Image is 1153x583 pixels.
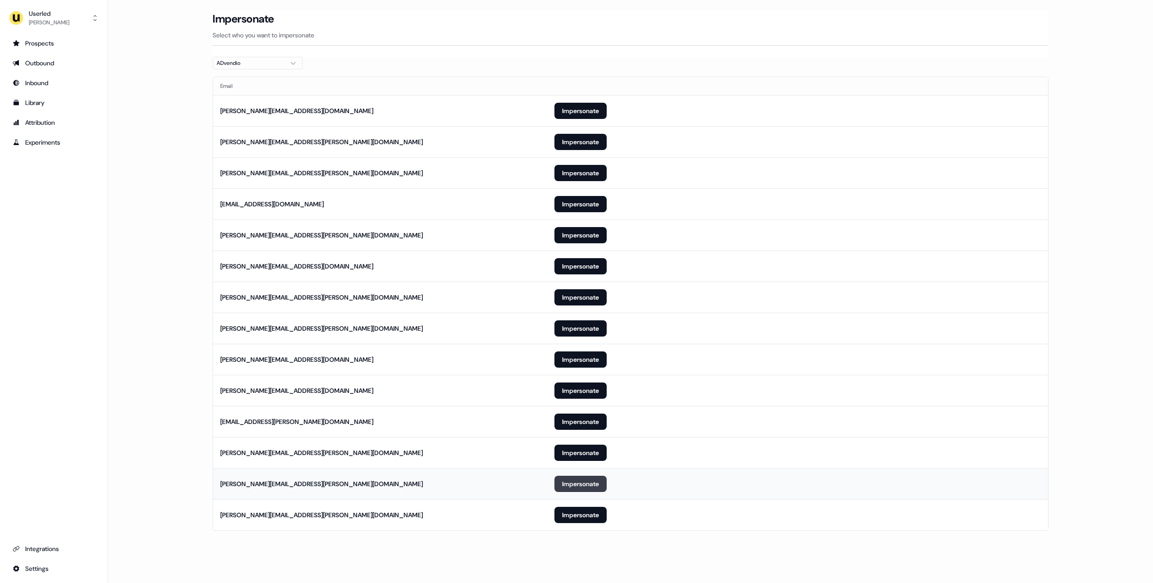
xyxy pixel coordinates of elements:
div: [PERSON_NAME][EMAIL_ADDRESS][PERSON_NAME][DOMAIN_NAME] [220,510,423,519]
div: Outbound [13,59,95,68]
button: Impersonate [554,445,607,461]
div: [PERSON_NAME][EMAIL_ADDRESS][PERSON_NAME][DOMAIN_NAME] [220,137,423,146]
a: Go to outbound experience [7,56,100,70]
a: Go to templates [7,96,100,110]
div: Inbound [13,78,95,87]
div: [PERSON_NAME][EMAIL_ADDRESS][DOMAIN_NAME] [220,106,373,115]
a: Go to attribution [7,115,100,130]
button: Impersonate [554,383,607,399]
div: [PERSON_NAME][EMAIL_ADDRESS][DOMAIN_NAME] [220,386,373,395]
div: Userled [29,9,69,18]
a: Go to experiments [7,135,100,150]
a: Go to prospects [7,36,100,50]
button: Impersonate [554,227,607,243]
button: Userled[PERSON_NAME] [7,7,100,29]
div: [EMAIL_ADDRESS][DOMAIN_NAME] [220,200,324,209]
p: Select who you want to impersonate [213,31,1049,40]
div: ADvendio [217,59,284,68]
div: [PERSON_NAME][EMAIL_ADDRESS][PERSON_NAME][DOMAIN_NAME] [220,231,423,240]
h3: Impersonate [213,12,274,26]
div: Integrations [13,544,95,553]
button: Impersonate [554,507,607,523]
button: Impersonate [554,103,607,119]
div: [PERSON_NAME][EMAIL_ADDRESS][PERSON_NAME][DOMAIN_NAME] [220,448,423,457]
a: Go to integrations [7,561,100,576]
div: [PERSON_NAME][EMAIL_ADDRESS][PERSON_NAME][DOMAIN_NAME] [220,479,423,488]
th: Email [213,77,547,95]
div: [PERSON_NAME][EMAIL_ADDRESS][DOMAIN_NAME] [220,262,373,271]
button: Impersonate [554,134,607,150]
button: Impersonate [554,289,607,305]
div: [PERSON_NAME][EMAIL_ADDRESS][PERSON_NAME][DOMAIN_NAME] [220,169,423,178]
button: Impersonate [554,351,607,368]
div: [PERSON_NAME][EMAIL_ADDRESS][PERSON_NAME][DOMAIN_NAME] [220,324,423,333]
div: [EMAIL_ADDRESS][PERSON_NAME][DOMAIN_NAME] [220,417,373,426]
a: Go to integrations [7,542,100,556]
a: Go to Inbound [7,76,100,90]
div: Prospects [13,39,95,48]
div: [PERSON_NAME] [29,18,69,27]
div: Settings [13,564,95,573]
button: Impersonate [554,196,607,212]
div: [PERSON_NAME][EMAIL_ADDRESS][DOMAIN_NAME] [220,355,373,364]
button: Impersonate [554,165,607,181]
button: Impersonate [554,320,607,337]
div: [PERSON_NAME][EMAIL_ADDRESS][PERSON_NAME][DOMAIN_NAME] [220,293,423,302]
button: Impersonate [554,414,607,430]
button: ADvendio [213,57,303,69]
button: Impersonate [554,258,607,274]
div: Attribution [13,118,95,127]
button: Impersonate [554,476,607,492]
div: Library [13,98,95,107]
div: Experiments [13,138,95,147]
